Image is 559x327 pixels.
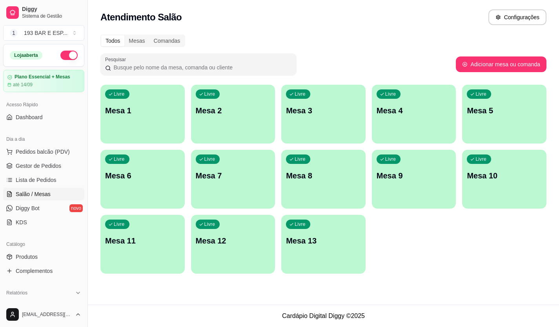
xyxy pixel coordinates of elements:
span: Lista de Pedidos [16,176,56,184]
span: Complementos [16,267,53,275]
button: LivreMesa 8 [281,150,366,209]
a: Salão / Mesas [3,188,84,200]
a: Plano Essencial + Mesasaté 14/09 [3,70,84,92]
p: Livre [385,91,396,97]
p: Livre [204,91,215,97]
button: LivreMesa 10 [462,150,546,209]
button: LivreMesa 7 [191,150,275,209]
button: LivreMesa 4 [372,85,456,144]
p: Mesa 6 [105,170,180,181]
p: Livre [295,221,306,227]
p: Mesa 2 [196,105,271,116]
p: Mesa 7 [196,170,271,181]
button: LivreMesa 12 [191,215,275,274]
p: Livre [475,156,486,162]
div: Loja aberta [10,51,42,60]
input: Pesquisar [111,64,292,71]
span: 1 [10,29,18,37]
span: Sistema de Gestão [22,13,81,19]
p: Livre [204,156,215,162]
button: Configurações [488,9,546,25]
p: Mesa 1 [105,105,180,116]
div: Comandas [149,35,185,46]
p: Mesa 5 [467,105,542,116]
button: LivreMesa 1 [100,85,185,144]
span: [EMAIL_ADDRESS][DOMAIN_NAME] [22,311,72,318]
div: 193 BAR E ESP ... [24,29,67,37]
p: Mesa 11 [105,235,180,246]
a: Relatórios de vendas [3,299,84,312]
span: Relatórios de vendas [16,302,67,309]
span: Produtos [16,253,38,261]
div: Acesso Rápido [3,98,84,111]
button: LivreMesa 2 [191,85,275,144]
p: Mesa 4 [377,105,452,116]
p: Mesa 12 [196,235,271,246]
button: LivreMesa 9 [372,150,456,209]
button: LivreMesa 5 [462,85,546,144]
p: Mesa 3 [286,105,361,116]
p: Mesa 10 [467,170,542,181]
p: Livre [204,221,215,227]
span: Dashboard [16,113,43,121]
footer: Cardápio Digital Diggy © 2025 [88,305,559,327]
p: Livre [114,221,125,227]
a: Diggy Botnovo [3,202,84,214]
div: Todos [101,35,124,46]
span: Relatórios [6,290,27,296]
button: Select a team [3,25,84,41]
span: Salão / Mesas [16,190,51,198]
span: KDS [16,218,27,226]
article: Plano Essencial + Mesas [15,74,70,80]
p: Livre [475,91,486,97]
button: LivreMesa 3 [281,85,366,144]
p: Livre [114,156,125,162]
article: até 14/09 [13,82,33,88]
a: Lista de Pedidos [3,174,84,186]
span: Diggy Bot [16,204,40,212]
a: Produtos [3,251,84,263]
p: Livre [385,156,396,162]
span: Diggy [22,6,81,13]
p: Mesa 13 [286,235,361,246]
div: Catálogo [3,238,84,251]
button: Alterar Status [60,51,78,60]
a: DiggySistema de Gestão [3,3,84,22]
a: Complementos [3,265,84,277]
button: LivreMesa 13 [281,215,366,274]
p: Livre [114,91,125,97]
a: Dashboard [3,111,84,124]
p: Livre [295,156,306,162]
p: Livre [295,91,306,97]
label: Pesquisar [105,56,129,63]
button: Pedidos balcão (PDV) [3,145,84,158]
span: Pedidos balcão (PDV) [16,148,70,156]
a: Gestor de Pedidos [3,160,84,172]
div: Mesas [124,35,149,46]
p: Mesa 9 [377,170,452,181]
button: Adicionar mesa ou comanda [456,56,546,72]
button: [EMAIL_ADDRESS][DOMAIN_NAME] [3,305,84,324]
span: Gestor de Pedidos [16,162,61,170]
button: LivreMesa 6 [100,150,185,209]
h2: Atendimento Salão [100,11,182,24]
p: Mesa 8 [286,170,361,181]
a: KDS [3,216,84,229]
button: LivreMesa 11 [100,215,185,274]
div: Dia a dia [3,133,84,145]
